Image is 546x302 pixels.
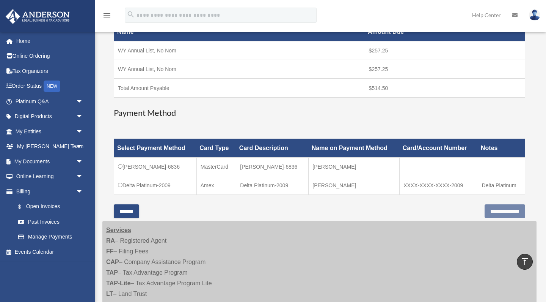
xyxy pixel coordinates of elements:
[5,184,91,199] a: Billingarrow_drop_down
[309,139,400,157] th: Name on Payment Method
[5,94,95,109] a: Platinum Q&Aarrow_drop_down
[102,11,111,20] i: menu
[114,176,197,195] td: Delta Platinum-2009
[365,60,525,79] td: $257.25
[5,169,95,184] a: Online Learningarrow_drop_down
[106,248,114,255] strong: FF
[127,10,135,19] i: search
[520,257,529,266] i: vertical_align_top
[114,60,365,79] td: WY Annual List, No Nom
[44,81,60,92] div: NEW
[5,33,95,49] a: Home
[76,154,91,169] span: arrow_drop_down
[5,154,95,169] a: My Documentsarrow_drop_down
[76,184,91,199] span: arrow_drop_down
[517,254,533,270] a: vertical_align_top
[76,169,91,185] span: arrow_drop_down
[5,63,95,79] a: Tax Organizers
[5,139,95,154] a: My [PERSON_NAME] Teamarrow_drop_down
[114,157,197,176] td: [PERSON_NAME]-6836
[196,176,236,195] td: Amex
[5,79,95,94] a: Order StatusNEW
[236,157,309,176] td: [PERSON_NAME]-6836
[529,9,540,21] img: User Pic
[114,79,365,98] td: Total Amount Payable
[76,139,91,155] span: arrow_drop_down
[236,176,309,195] td: Delta Platinum-2009
[365,79,525,98] td: $514.50
[106,291,113,297] strong: LT
[22,202,26,212] span: $
[76,124,91,139] span: arrow_drop_down
[236,139,309,157] th: Card Description
[5,244,95,259] a: Events Calendar
[11,214,91,229] a: Past Invoices
[106,259,119,265] strong: CAP
[76,109,91,125] span: arrow_drop_down
[196,157,236,176] td: MasterCard
[114,139,197,157] th: Select Payment Method
[106,280,131,286] strong: TAP-Lite
[400,139,478,157] th: Card/Account Number
[11,229,91,245] a: Manage Payments
[3,9,72,24] img: Anderson Advisors Platinum Portal
[309,176,400,195] td: [PERSON_NAME]
[478,176,525,195] td: Delta Platinum
[5,109,95,124] a: Digital Productsarrow_drop_down
[196,139,236,157] th: Card Type
[114,41,365,60] td: WY Annual List, No Nom
[11,199,87,215] a: $Open Invoices
[106,237,115,244] strong: RA
[400,176,478,195] td: XXXX-XXXX-XXXX-2009
[106,227,131,233] strong: Services
[365,41,525,60] td: $257.25
[5,49,95,64] a: Online Ordering
[478,139,525,157] th: Notes
[114,107,525,119] h3: Payment Method
[76,94,91,109] span: arrow_drop_down
[106,269,118,276] strong: TAP
[309,157,400,176] td: [PERSON_NAME]
[102,13,111,20] a: menu
[5,124,95,139] a: My Entitiesarrow_drop_down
